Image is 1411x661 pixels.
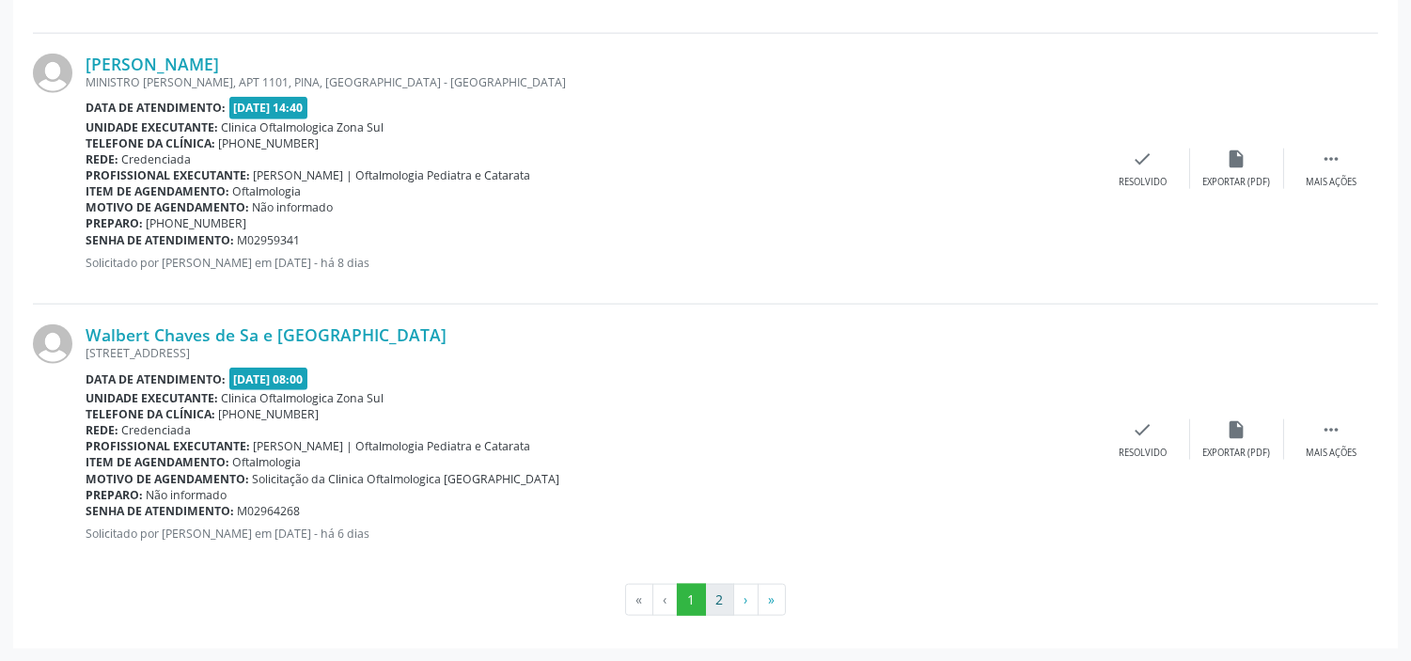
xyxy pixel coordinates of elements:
b: Senha de atendimento: [86,503,234,519]
span: [PERSON_NAME] | Oftalmologia Pediatra e Catarata [254,167,531,183]
span: [PERSON_NAME] | Oftalmologia Pediatra e Catarata [254,438,531,454]
span: [DATE] 14:40 [229,97,308,118]
span: [PHONE_NUMBER] [219,406,320,422]
span: M02964268 [238,503,301,519]
button: Go to last page [758,584,786,616]
span: Credenciada [122,422,192,438]
b: Senha de atendimento: [86,232,234,248]
span: Oftalmologia [233,183,302,199]
img: img [33,54,72,93]
div: Exportar (PDF) [1203,176,1271,189]
b: Unidade executante: [86,119,218,135]
button: Go to page 2 [705,584,734,616]
b: Telefone da clínica: [86,406,215,422]
div: [STREET_ADDRESS] [86,345,1096,361]
b: Rede: [86,422,118,438]
span: [DATE] 08:00 [229,368,308,389]
b: Motivo de agendamento: [86,471,249,487]
b: Unidade executante: [86,390,218,406]
button: Go to page 1 [677,584,706,616]
span: Credenciada [122,151,192,167]
div: MINISTRO [PERSON_NAME], APT 1101, PINA, [GEOGRAPHIC_DATA] - [GEOGRAPHIC_DATA] [86,74,1096,90]
b: Preparo: [86,487,143,503]
b: Item de agendamento: [86,454,229,470]
i:  [1321,419,1341,440]
span: Oftalmologia [233,454,302,470]
div: Resolvido [1119,176,1167,189]
div: Mais ações [1306,176,1356,189]
ul: Pagination [33,584,1378,616]
span: Solicitação da Clinica Oftalmologica [GEOGRAPHIC_DATA] [253,471,560,487]
span: [PHONE_NUMBER] [147,215,247,231]
a: [PERSON_NAME] [86,54,219,74]
div: Resolvido [1119,447,1167,460]
span: Não informado [147,487,227,503]
b: Data de atendimento: [86,100,226,116]
a: Walbert Chaves de Sa e [GEOGRAPHIC_DATA] [86,324,447,345]
div: Mais ações [1306,447,1356,460]
b: Rede: [86,151,118,167]
span: Clinica Oftalmologica Zona Sul [222,390,384,406]
b: Item de agendamento: [86,183,229,199]
img: img [33,324,72,364]
span: [PHONE_NUMBER] [219,135,320,151]
div: Exportar (PDF) [1203,447,1271,460]
i:  [1321,149,1341,169]
i: insert_drive_file [1227,419,1247,440]
i: check [1133,149,1153,169]
span: M02959341 [238,232,301,248]
b: Motivo de agendamento: [86,199,249,215]
b: Data de atendimento: [86,371,226,387]
b: Telefone da clínica: [86,135,215,151]
p: Solicitado por [PERSON_NAME] em [DATE] - há 8 dias [86,255,1096,271]
i: check [1133,419,1153,440]
i: insert_drive_file [1227,149,1247,169]
b: Profissional executante: [86,167,250,183]
span: Clinica Oftalmologica Zona Sul [222,119,384,135]
button: Go to next page [733,584,759,616]
span: Não informado [253,199,334,215]
p: Solicitado por [PERSON_NAME] em [DATE] - há 6 dias [86,526,1096,542]
b: Preparo: [86,215,143,231]
b: Profissional executante: [86,438,250,454]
